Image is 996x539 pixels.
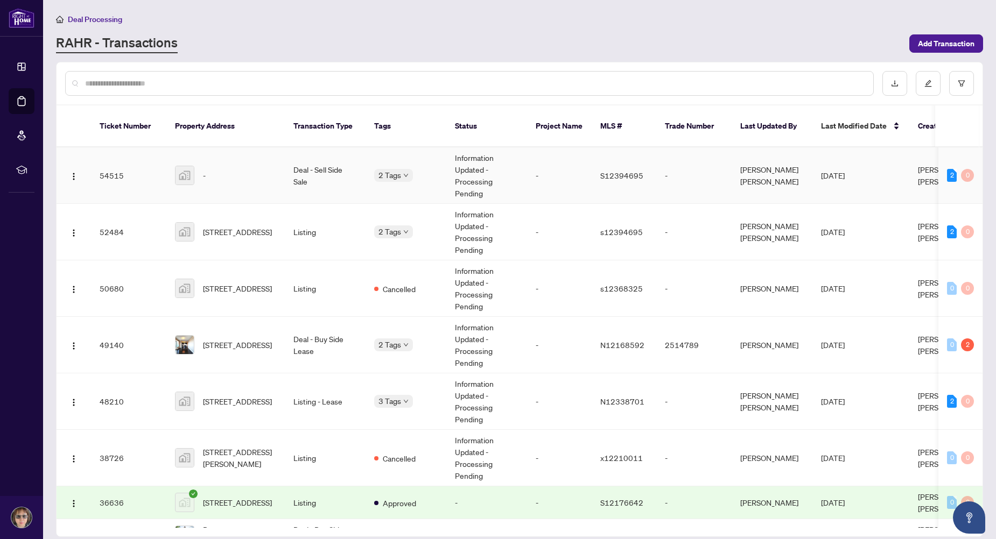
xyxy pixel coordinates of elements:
[891,80,899,87] span: download
[732,373,812,430] td: [PERSON_NAME] [PERSON_NAME]
[821,453,845,463] span: [DATE]
[378,338,401,351] span: 2 Tags
[69,172,78,181] img: Logo
[732,486,812,519] td: [PERSON_NAME]
[91,147,166,204] td: 54515
[285,430,366,486] td: Listing
[961,338,974,351] div: 2
[203,446,276,470] span: [STREET_ADDRESS][PERSON_NAME]
[91,260,166,317] td: 50680
[68,15,122,24] span: Deal Processing
[882,71,907,96] button: download
[383,283,416,295] span: Cancelled
[592,105,656,147] th: MLS #
[821,120,887,132] span: Last Modified Date
[732,105,812,147] th: Last Updated By
[285,260,366,317] td: Listing
[812,105,909,147] th: Last Modified Date
[656,204,732,260] td: -
[600,171,643,180] span: S12394695
[953,501,985,534] button: Open asap
[924,80,932,87] span: edit
[600,227,643,237] span: s12394695
[961,496,974,509] div: 0
[821,340,845,350] span: [DATE]
[918,35,974,52] span: Add Transaction
[69,285,78,294] img: Logo
[600,453,643,463] span: x12210011
[56,34,178,53] a: RAHR - Transactions
[446,260,527,317] td: Information Updated - Processing Pending
[69,342,78,350] img: Logo
[821,171,845,180] span: [DATE]
[527,105,592,147] th: Project Name
[91,430,166,486] td: 38726
[909,105,974,147] th: Created By
[65,280,82,297] button: Logo
[918,278,976,299] span: [PERSON_NAME] [PERSON_NAME]
[821,396,845,406] span: [DATE]
[203,395,272,407] span: [STREET_ADDRESS]
[176,493,194,512] img: thumbnail-img
[176,336,194,354] img: thumbnail-img
[403,173,409,178] span: down
[918,391,976,412] span: [PERSON_NAME] [PERSON_NAME]
[732,430,812,486] td: [PERSON_NAME]
[9,8,34,28] img: logo
[656,260,732,317] td: -
[961,225,974,238] div: 0
[916,71,941,96] button: edit
[203,226,272,238] span: [STREET_ADDRESS]
[203,169,206,181] span: -
[285,147,366,204] td: Deal - Sell Side Sale
[947,225,957,238] div: 2
[91,486,166,519] td: 36636
[285,486,366,519] td: Listing
[918,165,976,186] span: [PERSON_NAME] [PERSON_NAME]
[446,105,527,147] th: Status
[176,166,194,185] img: thumbnail-img
[176,449,194,467] img: thumbnail-img
[527,373,592,430] td: -
[285,373,366,430] td: Listing - Lease
[821,227,845,237] span: [DATE]
[203,497,272,508] span: [STREET_ADDRESS]
[91,105,166,147] th: Ticket Number
[909,34,983,53] button: Add Transaction
[446,373,527,430] td: Information Updated - Processing Pending
[285,105,366,147] th: Transaction Type
[69,455,78,463] img: Logo
[527,147,592,204] td: -
[600,396,644,406] span: N12338701
[203,339,272,351] span: [STREET_ADDRESS]
[403,342,409,347] span: down
[366,105,446,147] th: Tags
[961,395,974,408] div: 0
[821,283,845,293] span: [DATE]
[947,496,957,509] div: 0
[176,279,194,297] img: thumbnail-img
[918,492,976,513] span: [PERSON_NAME] [PERSON_NAME]
[656,486,732,519] td: -
[821,498,845,507] span: [DATE]
[69,398,78,407] img: Logo
[918,334,976,356] span: [PERSON_NAME] [PERSON_NAME]
[918,221,976,243] span: [PERSON_NAME] [PERSON_NAME]
[403,399,409,404] span: down
[600,498,643,507] span: S12176642
[600,283,643,293] span: s12368325
[69,499,78,508] img: Logo
[947,169,957,182] div: 2
[527,430,592,486] td: -
[656,373,732,430] td: -
[65,167,82,184] button: Logo
[65,223,82,240] button: Logo
[378,169,401,181] span: 2 Tags
[961,451,974,464] div: 0
[949,71,974,96] button: filter
[91,204,166,260] td: 52484
[166,105,285,147] th: Property Address
[403,229,409,235] span: down
[527,317,592,373] td: -
[446,147,527,204] td: Information Updated - Processing Pending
